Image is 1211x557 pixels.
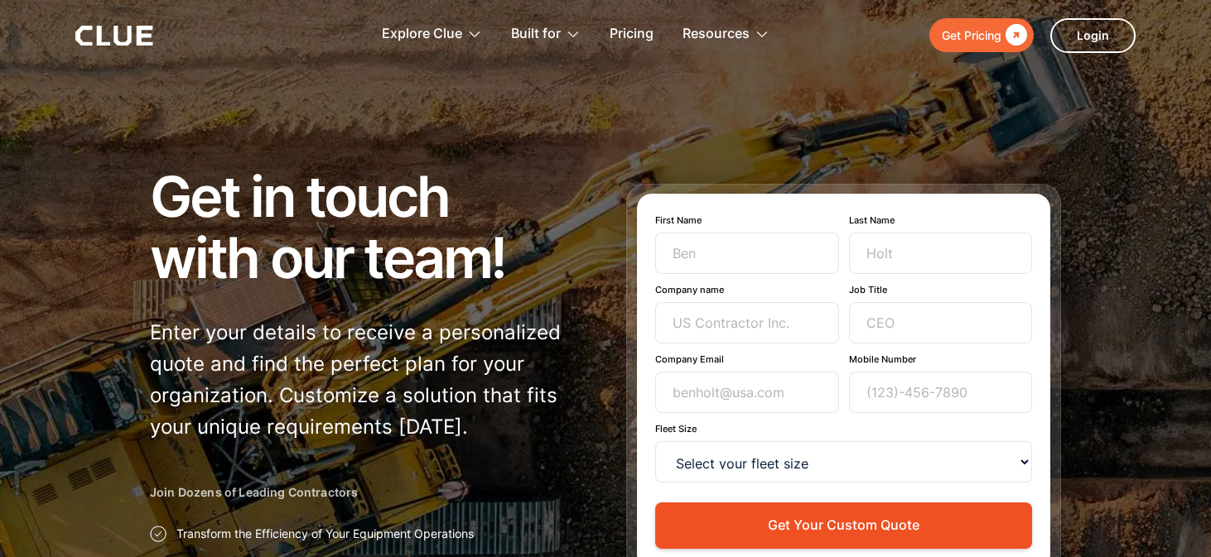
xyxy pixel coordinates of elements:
[610,8,654,60] a: Pricing
[849,233,1033,274] input: Holt
[150,166,585,288] h1: Get in touch with our team!
[511,8,561,60] div: Built for
[655,233,839,274] input: Ben
[849,214,1033,226] label: Last Name
[382,8,462,60] div: Explore Clue
[849,353,1033,365] label: Mobile Number
[150,317,585,443] p: Enter your details to receive a personalized quote and find the perfect plan for your organizatio...
[849,302,1033,343] input: CEO
[150,526,166,542] img: Approval checkmark icon
[655,423,1032,435] label: Fleet Size
[655,284,839,295] label: Company name
[849,372,1033,413] input: (123)-456-7890
[929,18,1034,52] a: Get Pricing
[655,214,839,226] label: First Name
[942,25,1001,46] div: Get Pricing
[655,353,839,365] label: Company Email
[655,372,839,413] input: benholt@usa.com
[1001,25,1027,46] div: 
[655,502,1032,548] button: Get Your Custom Quote
[683,8,750,60] div: Resources
[849,284,1033,295] label: Job Title
[655,302,839,343] input: US Contractor Inc.
[150,484,585,501] h2: Join Dozens of Leading Contractors
[176,526,474,542] p: Transform the Efficiency of Your Equipment Operations
[1050,18,1136,53] a: Login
